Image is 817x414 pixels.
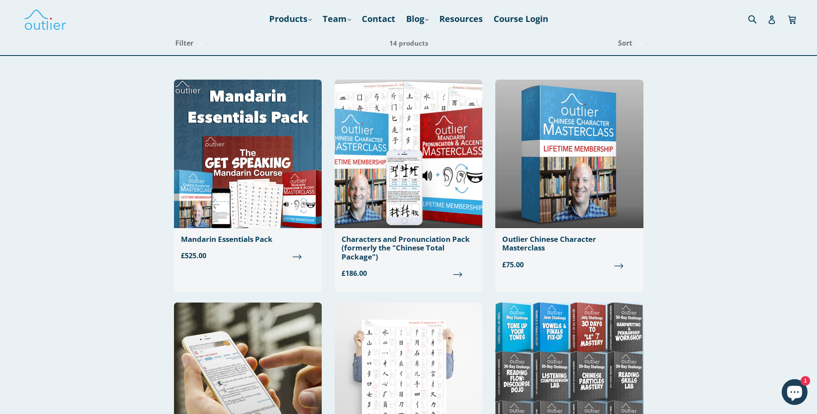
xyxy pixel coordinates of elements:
[318,11,355,27] a: Team
[335,80,482,285] a: Characters and Pronunciation Pack (formerly the "Chinese Total Package") £186.00
[265,11,316,27] a: Products
[181,250,315,261] span: £525.00
[174,80,322,228] img: Mandarin Essentials Pack
[389,39,428,47] span: 14 products
[402,11,433,27] a: Blog
[495,80,643,277] a: Outlier Chinese Character Masterclass £75.00
[357,11,400,27] a: Contact
[495,80,643,228] img: Outlier Chinese Character Masterclass Outlier Linguistics
[174,80,322,268] a: Mandarin Essentials Pack £525.00
[435,11,487,27] a: Resources
[24,6,67,31] img: Outlier Linguistics
[335,80,482,228] img: Chinese Total Package Outlier Linguistics
[342,235,475,261] div: Characters and Pronunciation Pack (formerly the "Chinese Total Package")
[342,268,475,278] span: £186.00
[502,260,636,270] span: £75.00
[502,235,636,253] div: Outlier Chinese Character Masterclass
[746,10,770,28] input: Search
[181,235,315,244] div: Mandarin Essentials Pack
[489,11,553,27] a: Course Login
[779,379,810,407] inbox-online-store-chat: Shopify online store chat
